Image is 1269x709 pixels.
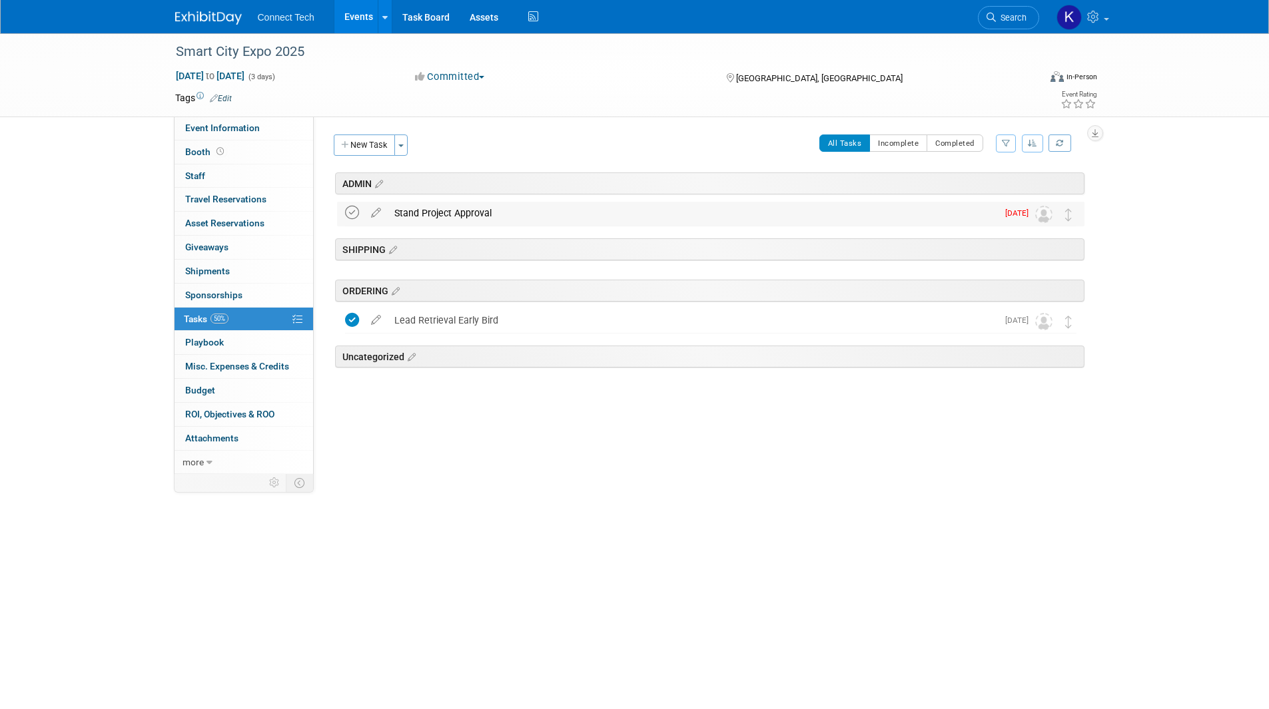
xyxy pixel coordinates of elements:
[185,361,289,371] span: Misc. Expenses & Credits
[185,409,274,419] span: ROI, Objectives & ROO
[996,13,1027,23] span: Search
[185,194,266,204] span: Travel Reservations
[184,314,228,324] span: Tasks
[183,457,204,467] span: more
[1049,134,1071,152] a: Refresh
[175,212,313,235] a: Asset Reservations
[175,308,313,331] a: Tasks50%
[175,260,313,283] a: Shipments
[334,134,395,156] button: New Task
[1035,313,1053,330] img: Unassigned
[175,379,313,402] a: Budget
[175,164,313,188] a: Staff
[404,350,416,363] a: Edit sections
[185,170,205,181] span: Staff
[335,346,1084,367] div: Uncategorized
[263,474,286,491] td: Personalize Event Tab Strip
[175,188,313,211] a: Travel Reservations
[736,73,903,83] span: [GEOGRAPHIC_DATA], [GEOGRAPHIC_DATA]
[1005,208,1035,218] span: [DATE]
[1065,316,1072,328] i: Move task
[335,280,1084,302] div: ORDERING
[204,71,216,81] span: to
[1035,206,1053,223] img: Unassigned
[211,314,228,324] span: 50%
[175,451,313,474] a: more
[175,11,242,25] img: ExhibitDay
[175,70,245,82] span: [DATE] [DATE]
[185,385,215,395] span: Budget
[1065,208,1072,221] i: Move task
[210,94,232,103] a: Edit
[175,331,313,354] a: Playbook
[335,238,1084,260] div: SHIPPING
[185,122,260,133] span: Event Information
[185,218,264,228] span: Asset Reservations
[185,146,226,157] span: Booth
[364,314,388,326] a: edit
[927,134,983,152] button: Completed
[185,242,228,252] span: Giveaways
[171,40,1019,64] div: Smart City Expo 2025
[819,134,871,152] button: All Tasks
[175,403,313,426] a: ROI, Objectives & ROO
[388,202,997,224] div: Stand Project Approval
[258,12,314,23] span: Connect Tech
[247,73,275,81] span: (3 days)
[175,236,313,259] a: Giveaways
[364,207,388,219] a: edit
[388,284,400,297] a: Edit sections
[410,70,490,84] button: Committed
[869,134,927,152] button: Incomplete
[386,242,397,256] a: Edit sections
[961,69,1098,89] div: Event Format
[1051,71,1064,82] img: Format-Inperson.png
[185,266,230,276] span: Shipments
[1005,316,1035,325] span: [DATE]
[185,290,242,300] span: Sponsorships
[978,6,1039,29] a: Search
[175,140,313,164] a: Booth
[388,309,997,332] div: Lead Retrieval Early Bird
[175,91,232,105] td: Tags
[175,117,313,140] a: Event Information
[185,433,238,443] span: Attachments
[286,474,313,491] td: Toggle Event Tabs
[175,355,313,378] a: Misc. Expenses & Credits
[1057,5,1082,30] img: Kara Price
[1066,72,1097,82] div: In-Person
[335,172,1084,194] div: ADMIN
[185,337,224,348] span: Playbook
[175,427,313,450] a: Attachments
[175,284,313,307] a: Sponsorships
[214,146,226,156] span: Booth not reserved yet
[1060,91,1096,98] div: Event Rating
[372,176,383,190] a: Edit sections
